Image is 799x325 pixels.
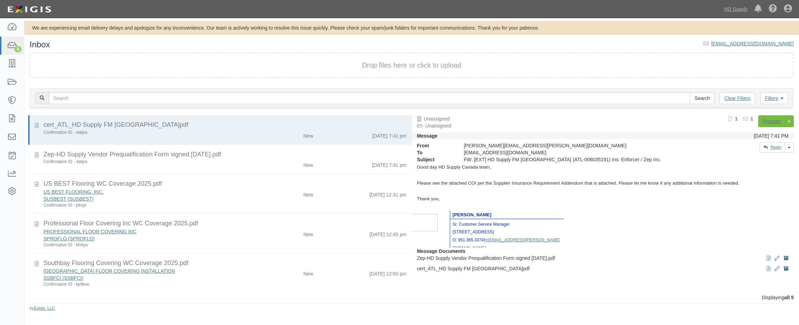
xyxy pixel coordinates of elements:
h1: Inbox [30,40,50,49]
div: [DATE] 7:41 PM [754,132,789,139]
div: Zep-HD Supply Vendor Prequalification Form signed 14-4-2025.pdf [44,150,407,159]
a: PROFESSIONAL FLOOR COVERING INC [44,229,136,234]
div: SUSBEST (SUSBEST) [44,195,251,202]
a: Clear Filters [720,92,755,104]
a: Unassigned [424,116,450,122]
img: logo-5460c22ac91f19d4615b14bd174203de0afe785f0fc80cf4dbbc73dc1793850b.png [5,3,53,16]
button: Drop files here or click to upload [362,60,462,70]
b: 1 [751,116,753,122]
a: Unassigned [425,123,451,129]
div: New [303,159,313,169]
a: HD Supply [721,2,751,16]
div: FW: [EXT] HD Supply FM Canada (ATL-006035191) Ins: Enforcer / Zep Inc. [459,156,693,163]
div: SPROFLO (SPROFLO) [44,235,251,242]
div: Confirmation ID - 4akjra [44,159,251,165]
strong: Message [417,133,438,139]
div: [DATE] 7:41 pm [372,159,407,169]
input: Search [690,92,714,104]
div: New [303,228,313,238]
strong: Subject [412,156,459,163]
span: Please see the attached COI per the Supplier Insurance Requirement Addendum that is attached. Ple... [417,180,739,186]
a: SSBFCI (SSBFCI) [44,275,83,281]
div: New [303,188,313,198]
i: Help Center - Complianz [769,5,777,13]
div: inbox@hdsupply.complianz.com [459,149,693,156]
div: Southbay Flooring Covering WC Coverage 2025.pdf [44,259,407,268]
a: Filters [760,92,788,104]
input: Search [49,92,690,104]
a: [GEOGRAPHIC_DATA] FLOOR COVERING INSTALLATION [44,268,175,274]
div: PROFESSIONAL FLOOR COVERING INC [44,228,251,235]
div: Confirmation ID - khrkpv [44,242,251,248]
i: Edit document [775,266,780,271]
i: View [767,256,770,261]
span: [PERSON_NAME] [453,212,492,217]
span: [STREET_ADDRESS] [453,230,494,234]
strong: To [412,149,459,156]
i: Edit document [775,256,780,261]
i: Archive document [784,266,789,271]
i: View [767,266,770,271]
span: [EMAIL_ADDRESS][PERSON_NAME][DOMAIN_NAME] [453,238,560,250]
a: SPROFLO (SPROFLO) [44,236,95,241]
small: by [30,305,55,311]
a: SUSBEST (SUSBEST) [44,196,94,202]
div: [DATE] 7:41 pm [372,130,407,139]
p: Zep-HD Supply Vendor Prequalification Form signed [DATE].pdf [417,255,789,262]
span: Good day HD Supply Canada team, [417,164,491,170]
div: Confirmation ID - 4akjra [44,130,251,136]
div: We are experiencing email delivery delays and apologize for any inconvenience. Our team is active... [24,24,799,31]
span: m [485,238,488,242]
p: cert_ATL_HD Supply FM [GEOGRAPHIC_DATA]pdf [417,265,789,272]
a: US BEST FLOORING, INC. [44,189,103,195]
div: Professional Floor Covering Inc WC Coverage 2025.pdf [44,219,407,228]
strong: Message Documents [417,248,465,254]
div: New [303,130,313,139]
div: cert_ATL_HD Supply FM Canada_6035191_1.pdf [44,121,407,130]
div: SOUTH BAY FLOOR COVERING INSTALLATION [44,268,251,274]
div: New [303,268,313,277]
span: Sr. Customer Service Manager [453,222,510,227]
b: 1 [735,116,738,122]
div: [DATE] 12:41 pm [369,188,406,198]
div: Confirmation ID - kp9tnw [44,281,251,287]
div: 5 [14,46,22,52]
div: [DATE] 12:50 pm [369,268,406,277]
div: [PERSON_NAME][EMAIL_ADDRESS][PERSON_NAME][DOMAIN_NAME] [459,142,693,149]
div: SSBFCI (SSBFCI) [44,274,251,281]
a: Reply [760,142,785,153]
div: [DATE] 12:45 pm [369,228,406,238]
a: Exigis, LLC [34,306,55,311]
b: all 5 [784,295,794,300]
div: US BEST Flooring WC Coverage 2025.pdf [44,179,407,188]
span: I [484,238,485,242]
a: [EMAIL_ADDRESS][DOMAIN_NAME] [711,41,794,46]
i: Archive document [784,256,789,261]
a: m[EMAIL_ADDRESS][PERSON_NAME][DOMAIN_NAME] [453,237,560,250]
strong: From [412,142,459,149]
span: O: 951.365.3374 [453,238,484,242]
div: Displaying [24,294,799,301]
div: Confirmation ID - pfrxja [44,202,251,208]
div: US BEST FLOORING, INC. [44,188,251,195]
span: Thank you, [417,196,440,201]
a: Process [758,115,785,127]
